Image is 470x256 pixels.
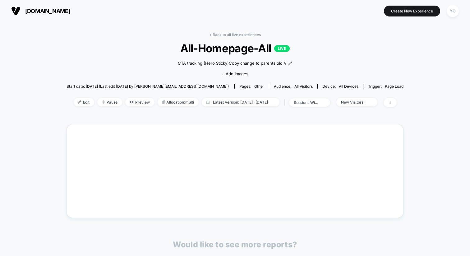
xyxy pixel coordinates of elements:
p: LIVE [274,45,290,52]
span: [DOMAIN_NAME] [25,8,70,14]
span: Allocation: multi [158,98,199,106]
div: YO [447,5,459,17]
span: Device: [317,84,363,89]
img: Visually logo [11,6,21,16]
a: < Back to all live experiences [209,32,261,37]
span: Pause [97,98,122,106]
span: other [254,84,264,89]
p: Would like to see more reports? [173,240,297,249]
span: Latest Version: [DATE] - [DATE] [202,98,279,106]
span: Preview [125,98,154,106]
img: edit [78,100,81,104]
span: All-Homepage-All [83,42,386,55]
span: Start date: [DATE] (Last edit [DATE] by [PERSON_NAME][EMAIL_ADDRESS][DOMAIN_NAME]) [67,84,229,89]
span: Page Load [385,84,403,89]
span: All Visitors [294,84,313,89]
button: Create New Experience [384,6,440,16]
div: sessions with impression [294,100,319,105]
div: Audience: [274,84,313,89]
img: calendar [206,100,210,104]
button: YO [445,5,461,17]
span: CTA tracking (Hero Sticky)Copy change to parents old V [178,60,287,67]
img: rebalance [162,100,165,104]
div: Trigger: [368,84,403,89]
div: Pages: [239,84,264,89]
button: [DOMAIN_NAME] [9,6,72,16]
span: | [283,98,289,107]
span: Edit [74,98,94,106]
img: end [102,100,105,104]
span: all devices [339,84,358,89]
span: + Add Images [222,71,248,76]
div: New Visitors [341,100,366,105]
